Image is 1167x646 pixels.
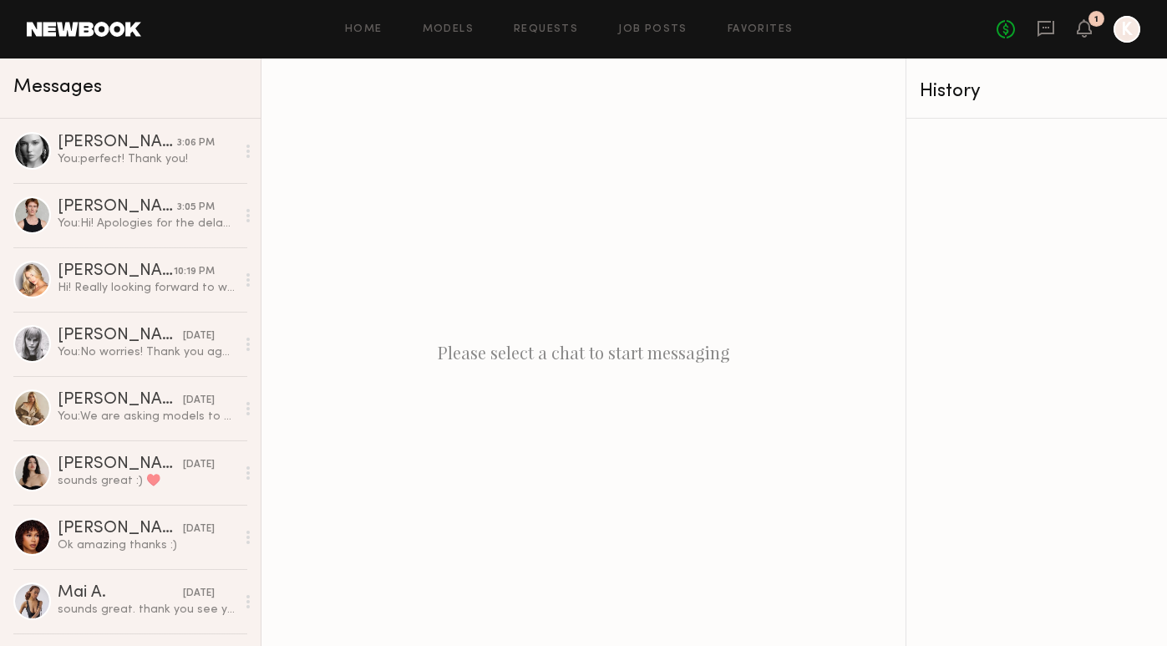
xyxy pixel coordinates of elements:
div: You: No worries! Thank you again! [58,344,236,360]
a: Models [423,24,474,35]
div: [PERSON_NAME] [58,199,177,216]
div: [DATE] [183,586,215,602]
div: [DATE] [183,521,215,537]
div: sounds great. thank you see you then [58,602,236,618]
div: sounds great :) ♥️ [58,473,236,489]
div: You: perfect! Thank you! [58,151,236,167]
div: [PERSON_NAME] [58,135,177,151]
div: [PERSON_NAME] [58,328,183,344]
div: [PERSON_NAME] [58,456,183,473]
div: [DATE] [183,328,215,344]
div: History [920,82,1154,101]
div: Mai A. [58,585,183,602]
div: 10:19 PM [174,264,215,280]
a: Favorites [728,24,794,35]
div: 3:06 PM [177,135,215,151]
div: You: Hi! Apologies for the delayed response. That is your call time and estimated wrap time. [58,216,236,231]
div: You: We are asking models to come in their own personal style avoiding any large logos. Hair and ... [58,409,236,425]
a: K [1114,16,1140,43]
div: Please select a chat to start messaging [261,58,906,646]
a: Home [345,24,383,35]
div: 1 [1094,15,1099,24]
span: Messages [13,78,102,97]
div: [PERSON_NAME] [58,263,174,280]
a: Job Posts [618,24,688,35]
div: Hi! Really looking forward to working together :) I wanted to confirm the wardrobe requirements s... [58,280,236,296]
div: [DATE] [183,393,215,409]
div: Ok amazing thanks :) [58,537,236,553]
div: 3:05 PM [177,200,215,216]
div: [DATE] [183,457,215,473]
div: [PERSON_NAME] [58,392,183,409]
a: Requests [514,24,578,35]
div: [PERSON_NAME] [58,521,183,537]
